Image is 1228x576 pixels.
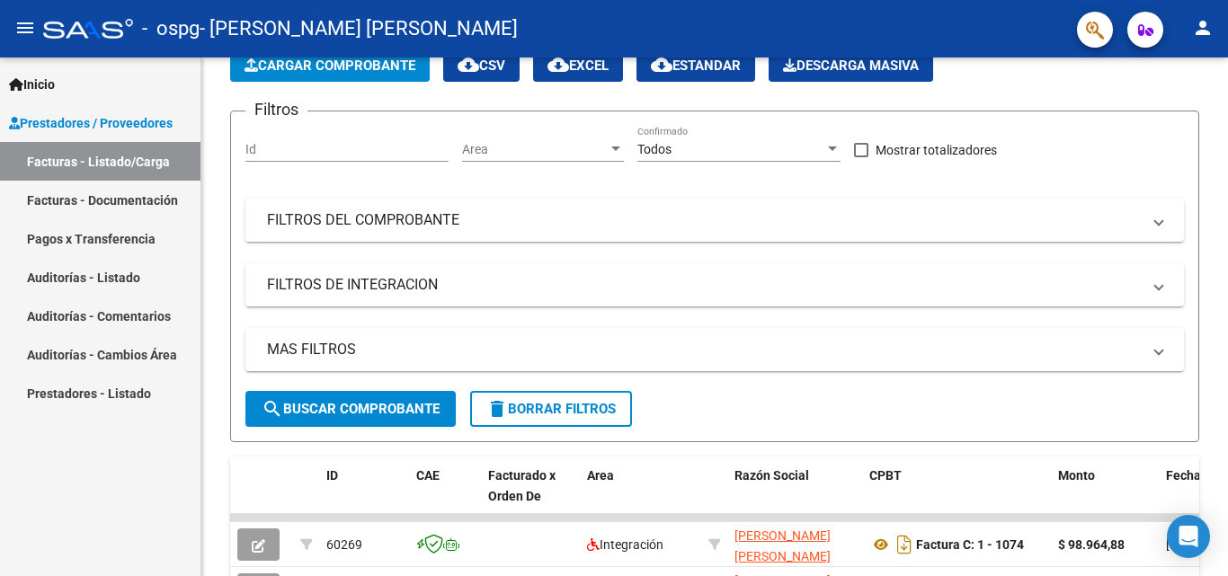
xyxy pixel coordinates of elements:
span: - ospg [142,9,200,49]
datatable-header-cell: Facturado x Orden De [481,456,580,536]
span: [PERSON_NAME] [PERSON_NAME] [734,528,831,563]
span: [DATE] [1166,537,1203,552]
mat-expansion-panel-header: FILTROS DEL COMPROBANTE [245,199,1184,242]
span: Integración [587,537,663,552]
span: Mostrar totalizadores [876,139,997,161]
span: CSV [458,58,505,74]
mat-panel-title: FILTROS DE INTEGRACION [267,275,1141,295]
div: 27359419622 [734,526,855,563]
button: EXCEL [533,49,623,82]
datatable-header-cell: Razón Social [727,456,862,536]
span: Prestadores / Proveedores [9,113,173,133]
h3: Filtros [245,97,307,122]
button: Descarga Masiva [769,49,933,82]
strong: $ 98.964,88 [1058,537,1125,552]
mat-icon: search [262,398,283,420]
mat-expansion-panel-header: FILTROS DE INTEGRACION [245,263,1184,306]
button: CSV [443,49,520,82]
datatable-header-cell: CAE [409,456,481,536]
span: Estandar [651,58,741,74]
span: EXCEL [547,58,609,74]
datatable-header-cell: CPBT [862,456,1051,536]
span: ID [326,468,338,483]
button: Borrar Filtros [470,391,632,427]
span: CAE [416,468,440,483]
button: Cargar Comprobante [230,49,430,82]
span: Buscar Comprobante [262,401,440,417]
span: Razón Social [734,468,809,483]
strong: Factura C: 1 - 1074 [916,537,1024,552]
span: Borrar Filtros [486,401,616,417]
mat-expansion-panel-header: MAS FILTROS [245,328,1184,371]
span: Descarga Masiva [783,58,919,74]
mat-icon: cloud_download [651,54,672,75]
span: Monto [1058,468,1095,483]
mat-icon: delete [486,398,508,420]
mat-icon: cloud_download [458,54,479,75]
span: 60269 [326,537,362,552]
span: Inicio [9,75,55,94]
datatable-header-cell: Monto [1051,456,1159,536]
div: Open Intercom Messenger [1167,515,1210,558]
span: Cargar Comprobante [245,58,415,74]
mat-icon: cloud_download [547,54,569,75]
span: Area [462,142,608,157]
span: Facturado x Orden De [488,468,556,503]
datatable-header-cell: ID [319,456,409,536]
span: Todos [637,142,672,156]
button: Buscar Comprobante [245,391,456,427]
app-download-masive: Descarga masiva de comprobantes (adjuntos) [769,49,933,82]
datatable-header-cell: Area [580,456,701,536]
span: CPBT [869,468,902,483]
mat-panel-title: MAS FILTROS [267,340,1141,359]
mat-icon: menu [14,17,36,39]
span: - [PERSON_NAME] [PERSON_NAME] [200,9,518,49]
mat-panel-title: FILTROS DEL COMPROBANTE [267,210,1141,230]
button: Estandar [636,49,755,82]
mat-icon: person [1192,17,1214,39]
span: Area [587,468,614,483]
i: Descargar documento [893,530,916,559]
